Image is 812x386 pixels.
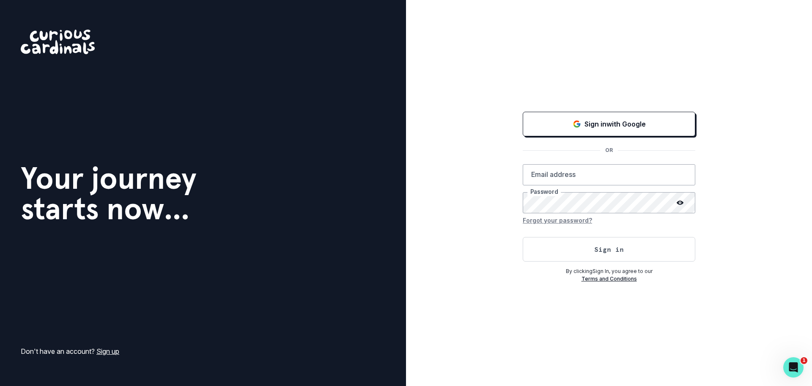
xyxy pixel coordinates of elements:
button: Forgot your password? [523,213,592,227]
span: 1 [801,357,807,364]
a: Terms and Conditions [582,276,637,282]
p: By clicking Sign In , you agree to our [523,267,695,275]
img: Curious Cardinals Logo [21,30,95,54]
p: Sign in with Google [584,119,646,129]
button: Sign in [523,237,695,262]
button: Sign in with Google (GSuite) [523,112,695,136]
iframe: Intercom live chat [783,357,804,378]
a: Sign up [96,347,119,356]
p: Don't have an account? [21,346,119,356]
p: OR [600,146,618,154]
h1: Your journey starts now... [21,163,197,224]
